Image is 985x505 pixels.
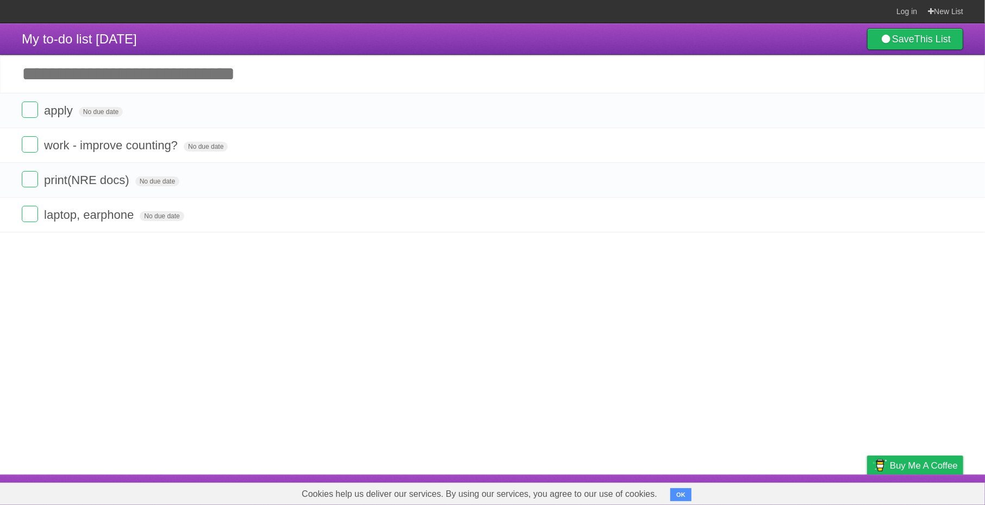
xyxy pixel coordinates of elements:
label: Done [22,102,38,118]
span: Buy me a coffee [890,456,958,475]
span: No due date [135,176,179,186]
b: This List [914,34,951,45]
a: SaveThis List [867,28,963,50]
span: work - improve counting? [44,138,180,152]
span: print(NRE docs) [44,173,132,187]
span: apply [44,104,76,117]
a: Terms [816,477,840,502]
span: Cookies help us deliver our services. By using our services, you agree to our use of cookies. [291,483,668,505]
span: My to-do list [DATE] [22,31,137,46]
img: Buy me a coffee [872,456,887,475]
a: Privacy [853,477,881,502]
a: Developers [758,477,802,502]
a: Buy me a coffee [867,456,963,476]
span: No due date [140,211,184,221]
button: OK [670,488,691,501]
label: Done [22,206,38,222]
label: Done [22,171,38,187]
a: About [722,477,745,502]
a: Suggest a feature [895,477,963,502]
span: laptop, earphone [44,208,136,222]
span: No due date [79,107,123,117]
label: Done [22,136,38,153]
span: No due date [184,142,228,151]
